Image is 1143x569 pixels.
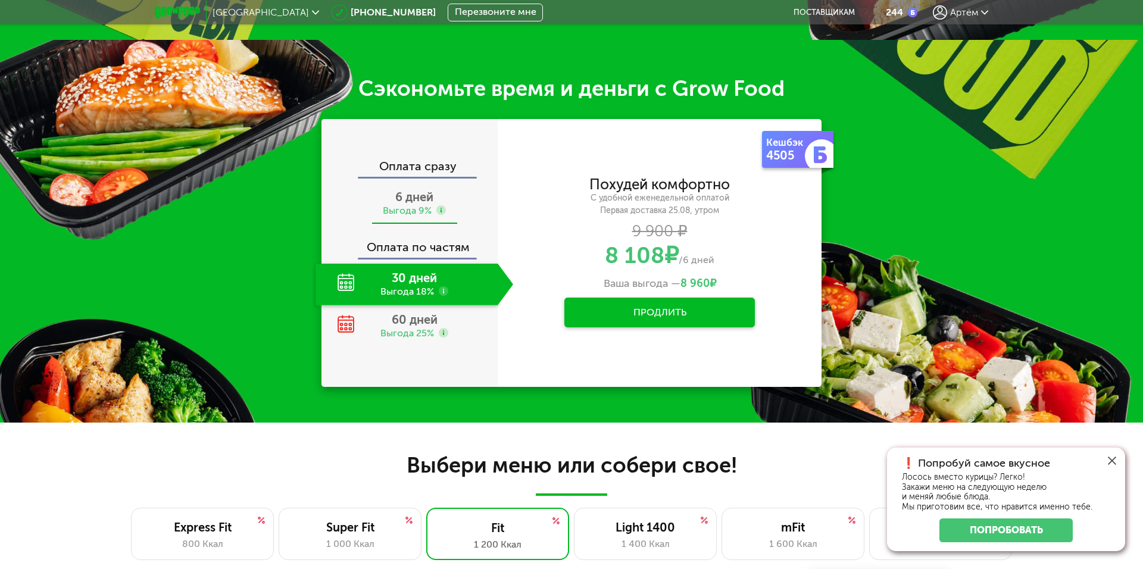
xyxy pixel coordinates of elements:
span: 8 108 [605,244,664,267]
div: ❗️ Попробуй самое вкусное [902,457,1110,470]
div: Fit [439,521,557,535]
span: Артём [950,7,978,18]
div: Первая доставка 25.08, утром [498,205,822,216]
a: Попробовать [939,518,1073,542]
div: 1 000 Ккал [291,537,409,551]
div: 9 900 ₽ [498,225,822,238]
div: Express Fit [143,520,261,534]
div: mFit [734,520,852,534]
div: 1 400 Ккал [586,537,704,551]
div: 1 800 Ккал [882,537,1000,551]
div: 1 600 Ккал [734,537,852,551]
div: Выгода 9% [383,204,432,217]
span: 6 дней [395,190,433,204]
div: Лосось вместо курицы? Легко! Закажи меню на следующую неделю и меняй любые блюда. Мы приготовим в... [902,473,1110,512]
span: 8 960 [680,277,710,290]
span: ₽ [605,242,679,269]
div: Оплата сразу [323,159,498,177]
div: 4505 [766,148,811,162]
a: [PHONE_NUMBER] [351,7,436,18]
button: Перезвоните мне [448,4,543,21]
div: Super Fit [291,520,409,534]
div: Похудей комфортно [589,178,730,191]
div: 800 Ккал [143,537,261,551]
span: 60 дней [392,312,438,327]
div: Оплата по частям [323,229,498,258]
div: 1 200 Ккал [439,537,557,552]
div: С удобной еженедельной оплатой [498,193,822,204]
span: ₽ [680,277,716,290]
div: Ваша выгода — [498,277,822,290]
img: bonus_b.cdccf46.png [908,8,917,17]
div: 244 [886,7,903,18]
span: [GEOGRAPHIC_DATA] [213,7,309,18]
div: Кешбэк [766,136,811,148]
button: Продлить [564,298,755,327]
div: Light 1400 [586,520,704,534]
span: /6 дней [679,254,714,265]
div: Выгода 25% [380,327,434,340]
div: Strong 1800 [882,520,1000,534]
